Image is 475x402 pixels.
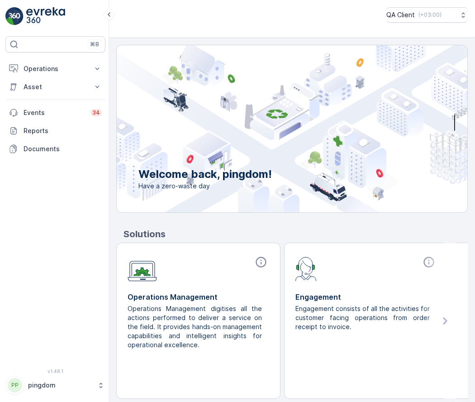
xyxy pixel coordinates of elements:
button: Operations [5,60,105,78]
p: Reports [24,126,102,135]
p: Operations Management digitises all the actions performed to deliver a service on the field. It p... [128,304,262,349]
p: Asset [24,82,87,91]
p: Welcome back, pingdom! [138,167,272,182]
p: 34 [92,109,100,116]
p: Operations [24,64,87,73]
img: logo_light-DOdMpM7g.png [26,7,65,25]
img: city illustration [76,45,467,212]
img: module-icon [128,256,157,282]
a: Documents [5,140,105,158]
span: Have a zero-waste day [138,182,272,191]
img: logo [5,7,24,25]
div: PP [8,378,22,392]
button: QA Client(+03:00) [386,7,468,23]
img: module-icon [295,256,317,281]
p: Engagement [295,292,437,302]
p: Operations Management [128,292,269,302]
span: v 1.48.1 [5,368,105,374]
p: ⌘B [90,41,99,48]
p: Solutions [123,227,468,241]
p: ( +03:00 ) [418,11,442,19]
button: PPpingdom [5,376,105,395]
a: Events34 [5,104,105,122]
p: Engagement consists of all the activities for customer facing operations from order receipt to in... [295,304,430,331]
a: Reports [5,122,105,140]
p: Events [24,108,85,117]
p: pingdom [28,381,93,390]
button: Asset [5,78,105,96]
p: QA Client [386,10,415,19]
p: Documents [24,144,102,153]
